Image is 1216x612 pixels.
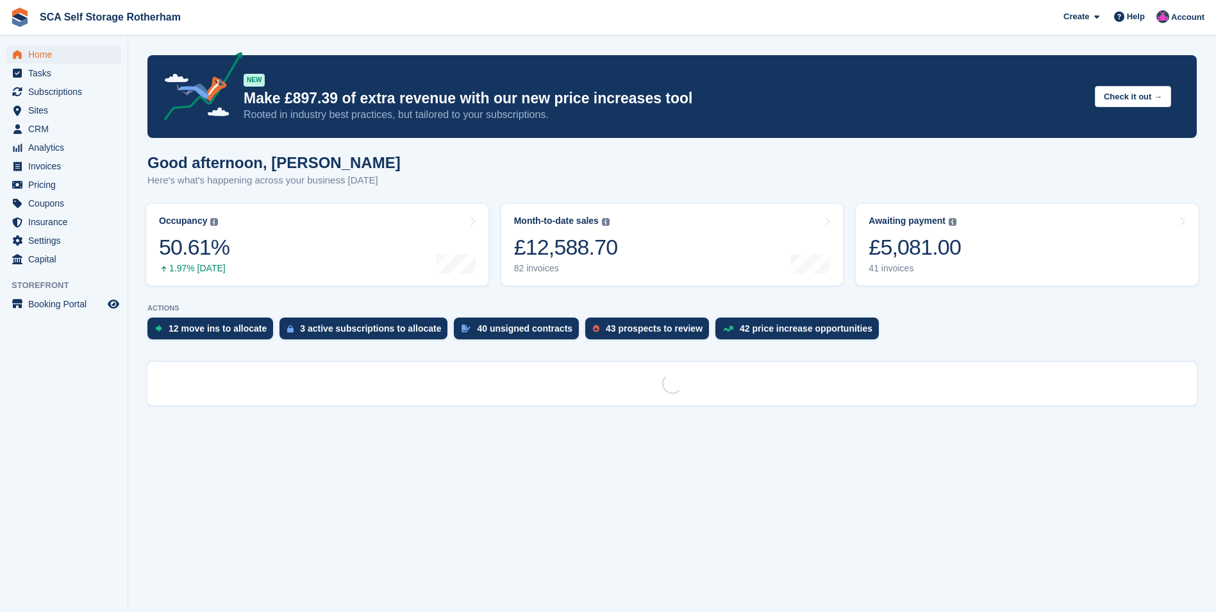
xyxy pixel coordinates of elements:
[159,234,229,260] div: 50.61%
[869,234,961,260] div: £5,081.00
[501,204,844,285] a: Month-to-date sales £12,588.70 82 invoices
[6,295,121,313] a: menu
[723,326,733,332] img: price_increase_opportunities-93ffe204e8149a01c8c9dc8f82e8f89637d9d84a8eef4429ea346261dce0b2c0.svg
[514,234,618,260] div: £12,588.70
[147,304,1197,312] p: ACTIONS
[35,6,186,28] a: SCA Self Storage Rotherham
[606,323,703,334] div: 43 prospects to review
[244,108,1085,122] p: Rooted in industry best practices, but tailored to your subscriptions.
[462,325,471,332] img: contract_signature_icon-13c848040528278c33f63329250d36e43548de30e8caae1d1a13099fd9432cc5.svg
[153,52,243,125] img: price-adjustments-announcement-icon-8257ccfd72463d97f412b2fc003d46551f7dbcb40ab6d574587a9cd5c0d94...
[1171,11,1204,24] span: Account
[10,8,29,27] img: stora-icon-8386f47178a22dfd0bd8f6a31ec36ba5ce8667c1dd55bd0f319d3a0aa187defe.svg
[159,263,229,274] div: 1.97% [DATE]
[1095,86,1171,107] button: Check it out →
[279,318,454,346] a: 3 active subscriptions to allocate
[514,216,599,226] div: Month-to-date sales
[146,204,488,285] a: Occupancy 50.61% 1.97% [DATE]
[147,154,401,171] h1: Good afternoon, [PERSON_NAME]
[6,64,121,82] a: menu
[6,250,121,268] a: menu
[6,176,121,194] a: menu
[28,139,105,157] span: Analytics
[454,318,585,346] a: 40 unsigned contracts
[155,325,162,332] img: move_ins_to_allocate_icon-fdf77a2bb77ea45bf5b3d319d69a93e2d87916cf1d5bf7949dd705db3b84f3ca.svg
[6,232,121,250] a: menu
[28,83,105,101] span: Subscriptions
[585,318,715,346] a: 43 prospects to review
[856,204,1198,285] a: Awaiting payment £5,081.00 41 invoices
[514,263,618,274] div: 82 invoices
[28,64,105,82] span: Tasks
[106,296,121,312] a: Preview store
[6,139,121,157] a: menu
[6,83,121,101] a: menu
[12,279,128,292] span: Storefront
[869,216,945,226] div: Awaiting payment
[6,213,121,231] a: menu
[28,120,105,138] span: CRM
[715,318,885,346] a: 42 price increase opportunities
[28,176,105,194] span: Pricing
[244,74,265,87] div: NEW
[6,194,121,212] a: menu
[6,120,121,138] a: menu
[1063,10,1089,23] span: Create
[28,213,105,231] span: Insurance
[593,325,599,332] img: prospect-51fa495bee0391a8d652442698ab0144808aea92771e9ea1ae160a38d050c398.svg
[28,295,105,313] span: Booking Portal
[300,323,441,334] div: 3 active subscriptions to allocate
[159,216,207,226] div: Occupancy
[602,218,610,226] img: icon-info-grey-7440780725fd019a000dd9b08b2336e03edf1995a4989e88bcd33f0948082b44.svg
[244,89,1085,108] p: Make £897.39 of extra revenue with our new price increases tool
[28,157,105,175] span: Invoices
[949,218,956,226] img: icon-info-grey-7440780725fd019a000dd9b08b2336e03edf1995a4989e88bcd33f0948082b44.svg
[28,46,105,64] span: Home
[210,218,218,226] img: icon-info-grey-7440780725fd019a000dd9b08b2336e03edf1995a4989e88bcd33f0948082b44.svg
[28,232,105,250] span: Settings
[740,323,872,334] div: 42 price increase opportunities
[1127,10,1145,23] span: Help
[28,194,105,212] span: Coupons
[6,157,121,175] a: menu
[6,46,121,64] a: menu
[28,250,105,268] span: Capital
[869,263,961,274] div: 41 invoices
[477,323,572,334] div: 40 unsigned contracts
[169,323,267,334] div: 12 move ins to allocate
[147,318,279,346] a: 12 move ins to allocate
[287,325,294,333] img: active_subscription_to_allocate_icon-d502201f5373d7db506a760aba3b589e785aa758c864c3986d89f69b8ff3...
[28,101,105,119] span: Sites
[6,101,121,119] a: menu
[1156,10,1169,23] img: Bethany Bloodworth
[147,173,401,188] p: Here's what's happening across your business [DATE]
